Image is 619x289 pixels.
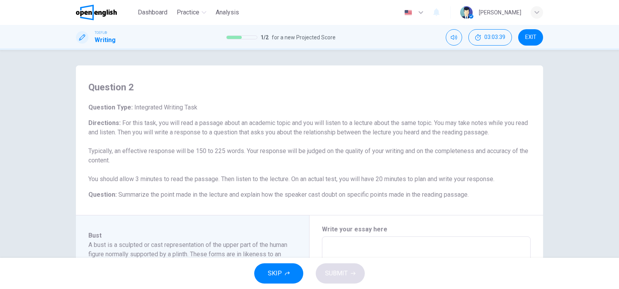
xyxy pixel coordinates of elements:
span: SKIP [268,268,282,279]
button: Dashboard [135,5,171,19]
span: TOEFL® [95,30,107,35]
button: Analysis [213,5,242,19]
span: For this task, you will read a passage about an academic topic and you will listen to a lecture a... [88,119,528,183]
button: 03:03:39 [468,29,512,46]
button: SKIP [254,263,303,284]
span: Bust [88,232,102,239]
span: Practice [177,8,199,17]
span: 03:03:39 [484,34,505,41]
span: EXIT [525,34,536,41]
img: Profile picture [460,6,473,19]
img: OpenEnglish logo [76,5,117,20]
button: Practice [174,5,209,19]
h6: Directions : [88,118,531,184]
h1: Writing [95,35,116,45]
img: en [403,10,413,16]
span: for a new Projected Score [272,33,336,42]
span: Integrated Writing Task [133,104,197,111]
span: Dashboard [138,8,167,17]
div: Hide [468,29,512,46]
span: Analysis [216,8,239,17]
h6: Question Type : [88,103,531,112]
div: Mute [446,29,462,46]
span: Summarize the point made in the lecture and explain how the speaker cast doubt on specific points... [118,191,469,198]
a: OpenEnglish logo [76,5,135,20]
button: EXIT [518,29,543,46]
h4: Question 2 [88,81,531,93]
div: [PERSON_NAME] [479,8,521,17]
span: 1 / 2 [260,33,269,42]
h6: Question : [88,190,531,199]
h6: Write your essay here [322,225,531,234]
